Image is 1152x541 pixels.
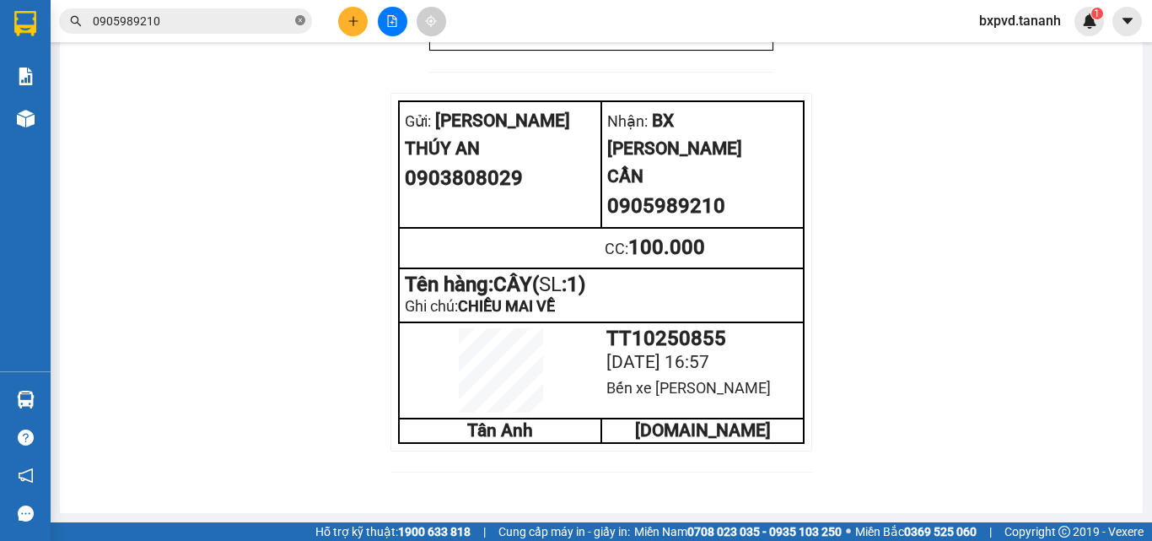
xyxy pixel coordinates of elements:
[606,376,798,400] div: Bến xe [PERSON_NAME]
[17,391,35,408] img: warehouse-icon
[398,525,471,538] strong: 1900 633 818
[989,522,992,541] span: |
[605,240,628,257] span: CC :
[378,7,407,36] button: file-add
[18,506,34,522] span: message
[1091,8,1103,19] sup: 1
[425,15,437,27] span: aim
[1120,14,1135,29] span: caret-down
[386,15,398,27] span: file-add
[904,525,977,538] strong: 0369 525 060
[405,135,595,163] div: THÚY AN
[607,112,648,130] span: Nhận:
[93,12,292,30] input: Tìm tên, số ĐT hoặc mã đơn
[17,110,35,127] img: warehouse-icon
[687,525,842,538] strong: 0708 023 035 - 0935 103 250
[607,107,798,163] div: BX [PERSON_NAME]
[601,419,804,443] td: [DOMAIN_NAME]
[1094,8,1100,19] span: 1
[417,7,446,36] button: aim
[606,328,798,349] div: TT10250855
[399,419,601,443] td: Tân Anh
[315,522,471,541] span: Hỗ trợ kỹ thuật:
[295,14,305,30] span: close-circle
[405,163,595,195] div: 0903808029
[458,297,555,315] span: CHIỀU MAI VỀ
[605,232,799,264] div: 100.000
[14,11,36,36] img: logo-vxr
[607,191,798,223] div: 0905989210
[295,15,305,25] span: close-circle
[1058,526,1070,538] span: copyright
[607,163,798,191] div: CẦN
[17,68,35,85] img: solution-icon
[846,528,851,535] span: ⚪️
[405,107,595,135] div: [PERSON_NAME]
[606,349,798,376] div: [DATE] 16:57
[18,468,34,484] span: notification
[966,10,1074,31] span: bxpvd.tananh
[338,7,368,36] button: plus
[483,522,486,541] span: |
[634,522,842,541] span: Miền Nam
[405,274,798,295] div: Tên hàng: CÂY ( : 1 )
[70,15,82,27] span: search
[498,522,630,541] span: Cung cấp máy in - giấy in:
[855,522,977,541] span: Miền Bắc
[1082,14,1097,29] img: icon-new-feature
[1112,7,1142,36] button: caret-down
[18,430,34,446] span: question-circle
[405,295,798,316] div: Ghi chú:
[539,273,562,296] span: SL
[347,15,359,27] span: plus
[405,112,431,130] span: Gửi:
